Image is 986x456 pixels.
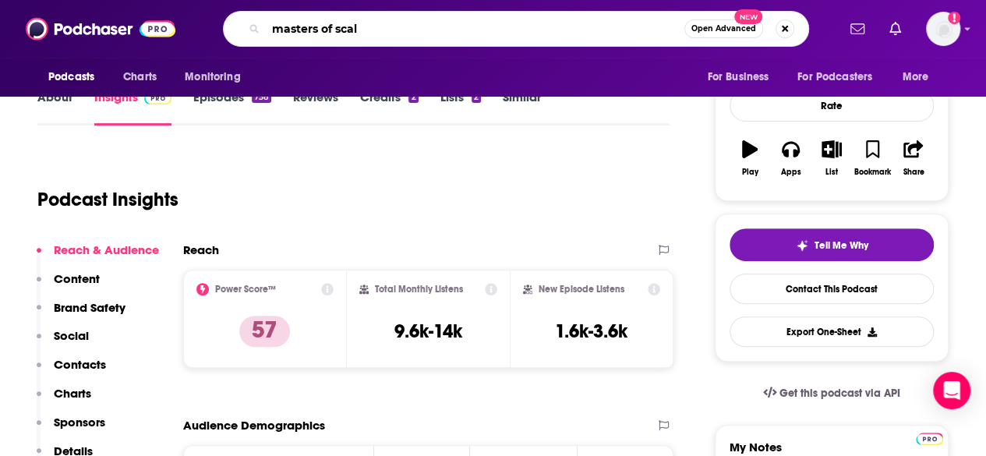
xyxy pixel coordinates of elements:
img: User Profile [926,12,960,46]
button: Sponsors [37,415,105,444]
span: For Podcasters [797,66,872,88]
input: Search podcasts, credits, & more... [266,16,684,41]
a: Contact This Podcast [730,274,934,304]
p: Contacts [54,357,106,372]
span: Open Advanced [691,25,756,33]
h2: Reach [183,242,219,257]
span: Podcasts [48,66,94,88]
div: Play [742,168,758,177]
span: For Business [707,66,769,88]
a: Episodes758 [193,90,271,125]
img: Podchaser Pro [144,92,171,104]
h2: Audience Demographics [183,418,325,433]
a: Charts [113,62,166,92]
button: Brand Safety [37,300,125,329]
span: Tell Me Why [815,239,868,252]
p: Brand Safety [54,300,125,315]
span: Logged in as HannahDulzo1 [926,12,960,46]
div: 758 [252,92,271,103]
p: Sponsors [54,415,105,429]
div: Open Intercom Messenger [933,372,970,409]
button: Reach & Audience [37,242,159,271]
a: Get this podcast via API [751,374,913,412]
div: 2 [408,92,418,103]
a: Show notifications dropdown [883,16,907,42]
div: Rate [730,90,934,122]
p: Content [54,271,100,286]
button: Show profile menu [926,12,960,46]
button: Export One-Sheet [730,316,934,347]
button: Share [893,130,934,186]
button: tell me why sparkleTell Me Why [730,228,934,261]
div: 2 [472,92,481,103]
p: 57 [239,316,290,347]
button: Charts [37,386,91,415]
span: More [903,66,929,88]
div: Bookmark [854,168,891,177]
span: New [734,9,762,24]
span: Monitoring [185,66,240,88]
button: List [811,130,852,186]
p: Reach & Audience [54,242,159,257]
a: Pro website [916,430,943,445]
h3: 1.6k-3.6k [555,320,627,343]
h2: Power Score™ [215,284,276,295]
div: Apps [781,168,801,177]
button: Play [730,130,770,186]
button: Social [37,328,89,357]
div: List [825,168,838,177]
svg: Add a profile image [948,12,960,24]
h2: Total Monthly Listens [375,284,463,295]
img: tell me why sparkle [796,239,808,252]
button: open menu [696,62,788,92]
a: Show notifications dropdown [844,16,871,42]
a: Reviews [293,90,338,125]
span: Charts [123,66,157,88]
button: Content [37,271,100,300]
div: Share [903,168,924,177]
a: Similar [503,90,541,125]
button: Apps [770,130,811,186]
button: Contacts [37,357,106,386]
div: Search podcasts, credits, & more... [223,11,809,47]
a: Credits2 [360,90,418,125]
p: Social [54,328,89,343]
button: Open AdvancedNew [684,19,763,38]
img: Podchaser Pro [916,433,943,445]
button: open menu [892,62,949,92]
button: open menu [787,62,895,92]
button: Bookmark [852,130,892,186]
img: Podchaser - Follow, Share and Rate Podcasts [26,14,175,44]
a: Lists2 [440,90,481,125]
p: Charts [54,386,91,401]
span: Get this podcast via API [779,387,900,400]
h1: Podcast Insights [37,188,178,211]
h2: New Episode Listens [539,284,624,295]
h3: 9.6k-14k [394,320,462,343]
button: open menu [174,62,260,92]
a: InsightsPodchaser Pro [94,90,171,125]
a: About [37,90,72,125]
button: open menu [37,62,115,92]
